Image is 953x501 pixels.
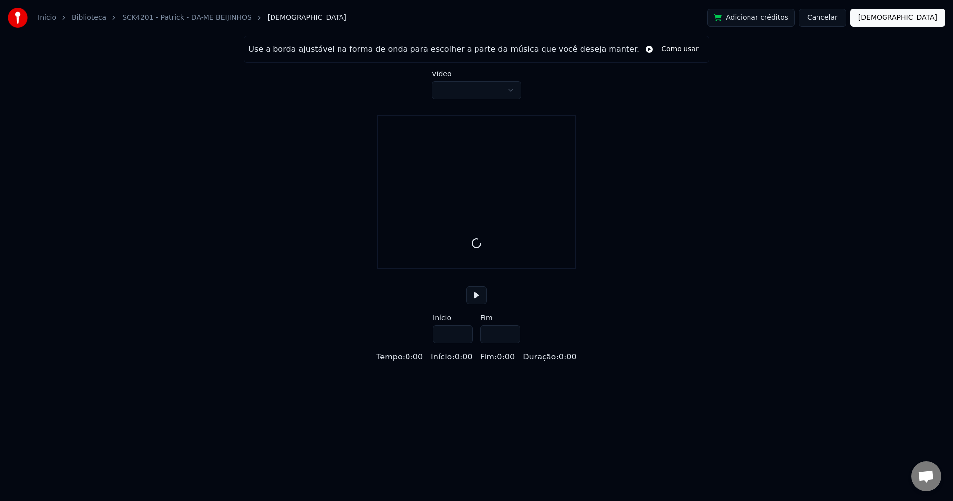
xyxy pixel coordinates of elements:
[248,43,639,55] div: Use a borda ajustável na forma de onda para escolher a parte da música que você deseja manter.
[432,71,521,77] label: Vídeo
[376,351,423,363] div: Tempo : 0:00
[707,9,795,27] button: Adicionar créditos
[850,9,945,27] button: [DEMOGRAPHIC_DATA]
[38,13,346,23] nav: breadcrumb
[122,13,252,23] a: SCK4201 - Patrick - DA-ME BEIJINHOS
[911,461,941,491] a: Open chat
[480,314,520,321] label: Fim
[8,8,28,28] img: youka
[38,13,56,23] a: Início
[268,13,346,23] span: [DEMOGRAPHIC_DATA]
[799,9,846,27] button: Cancelar
[433,314,473,321] label: Início
[523,351,577,363] div: Duração : 0:00
[639,40,705,58] button: Como usar
[431,351,473,363] div: Início : 0:00
[72,13,106,23] a: Biblioteca
[480,351,515,363] div: Fim : 0:00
